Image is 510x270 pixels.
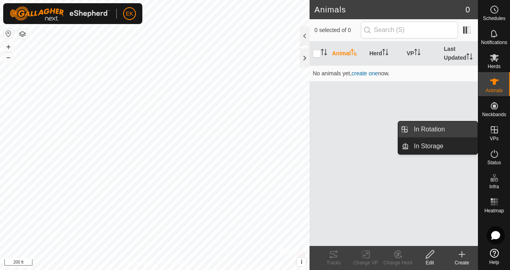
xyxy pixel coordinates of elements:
span: Herds [488,64,500,69]
div: Change VP [350,259,382,266]
span: Animals [486,88,503,93]
a: Help [478,246,510,268]
h2: Animals [314,5,465,14]
button: i [297,258,306,266]
span: 0 [465,4,470,16]
img: Gallagher Logo [10,6,110,21]
a: Privacy Policy [123,260,153,267]
input: Search (S) [361,22,458,38]
button: Reset Map [4,29,13,38]
th: VP [403,42,441,66]
a: In Storage [409,138,478,154]
span: Help [489,260,499,265]
button: – [4,52,13,62]
span: Schedules [483,16,505,21]
th: Animal [329,42,366,66]
div: Tracks [318,259,350,266]
span: Notifications [481,40,507,45]
span: Heatmap [484,208,504,213]
li: In Storage [398,138,478,154]
span: Infra [489,184,499,189]
span: Status [487,160,501,165]
p-sorticon: Activate to sort [466,54,473,61]
p-sorticon: Activate to sort [382,50,389,56]
div: Edit [414,259,446,266]
span: EK [126,10,134,18]
div: Change Herd [382,259,414,266]
button: Map Layers [18,29,27,39]
p-sorticon: Activate to sort [414,50,421,56]
li: In Rotation [398,121,478,137]
a: In Rotation [409,121,478,137]
span: Neckbands [482,112,506,117]
th: Herd [366,42,403,66]
span: In Storage [414,141,443,151]
th: Last Updated [441,42,478,66]
button: + [4,42,13,52]
a: Contact Us [163,260,186,267]
span: VPs [490,136,498,141]
p-sorticon: Activate to sort [321,50,327,56]
span: i [301,258,302,265]
span: create one [352,70,378,77]
div: Create [446,259,478,266]
td: No animals yet, now. [310,65,478,81]
span: In Rotation [414,125,445,134]
p-sorticon: Activate to sort [351,50,357,56]
span: 0 selected of 0 [314,26,360,34]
